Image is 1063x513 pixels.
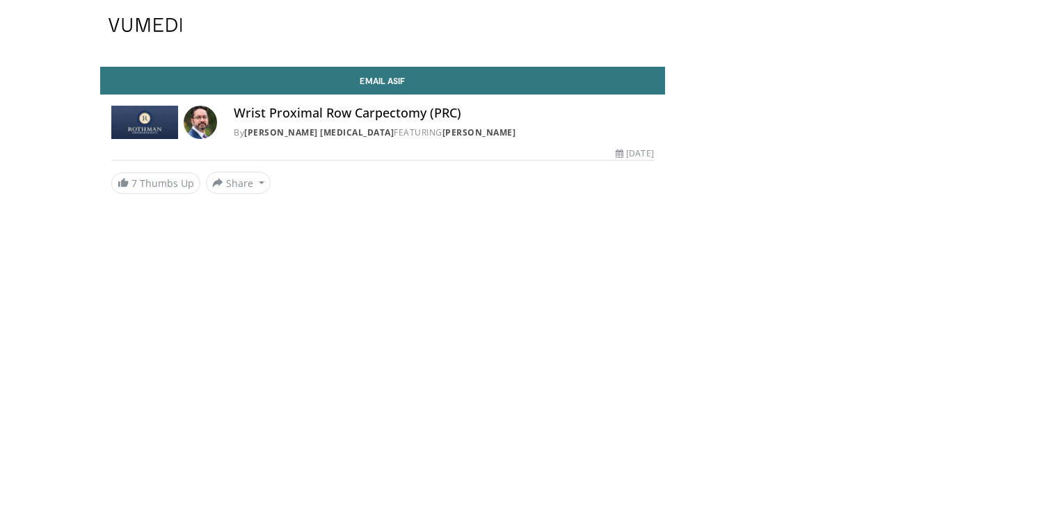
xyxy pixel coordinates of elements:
span: 7 [131,177,137,190]
a: 7 Thumbs Up [111,172,200,194]
img: Rothman Hand Surgery [111,106,178,139]
a: [PERSON_NAME] [MEDICAL_DATA] [244,127,394,138]
img: Avatar [184,106,217,139]
a: [PERSON_NAME] [442,127,516,138]
div: By FEATURING [234,127,654,139]
a: Email Asif [100,67,665,95]
img: VuMedi Logo [109,18,182,32]
h4: Wrist Proximal Row Carpectomy (PRC) [234,106,654,121]
button: Share [206,172,271,194]
div: [DATE] [616,147,653,160]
